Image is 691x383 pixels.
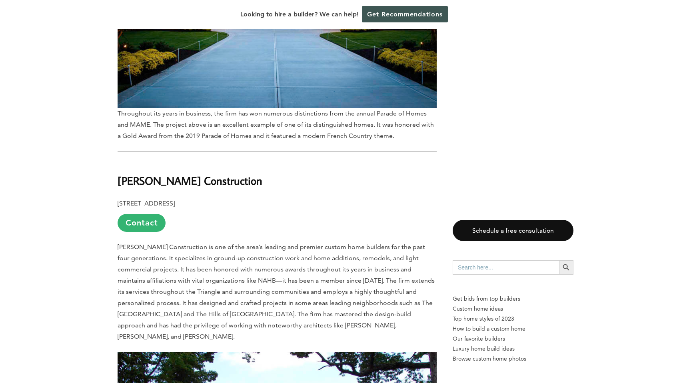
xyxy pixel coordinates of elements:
[453,344,573,354] a: Luxury home build ideas
[537,325,681,373] iframe: Drift Widget Chat Controller
[453,354,573,364] a: Browse custom home photos
[453,314,573,324] a: Top home styles of 2023
[118,174,262,188] b: [PERSON_NAME] Construction
[453,260,559,275] input: Search here...
[453,334,573,344] a: Our favorite builders
[453,324,573,334] a: How to build a custom home
[118,199,175,207] b: [STREET_ADDRESS]
[562,263,571,272] svg: Search
[453,220,573,241] a: Schedule a free consultation
[362,6,448,22] a: Get Recommendations
[453,294,573,304] p: Get bids from top builders
[118,243,435,340] span: [PERSON_NAME] Construction is one of the area’s leading and premier custom home builders for the ...
[118,214,166,232] a: Contact
[453,304,573,314] a: Custom home ideas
